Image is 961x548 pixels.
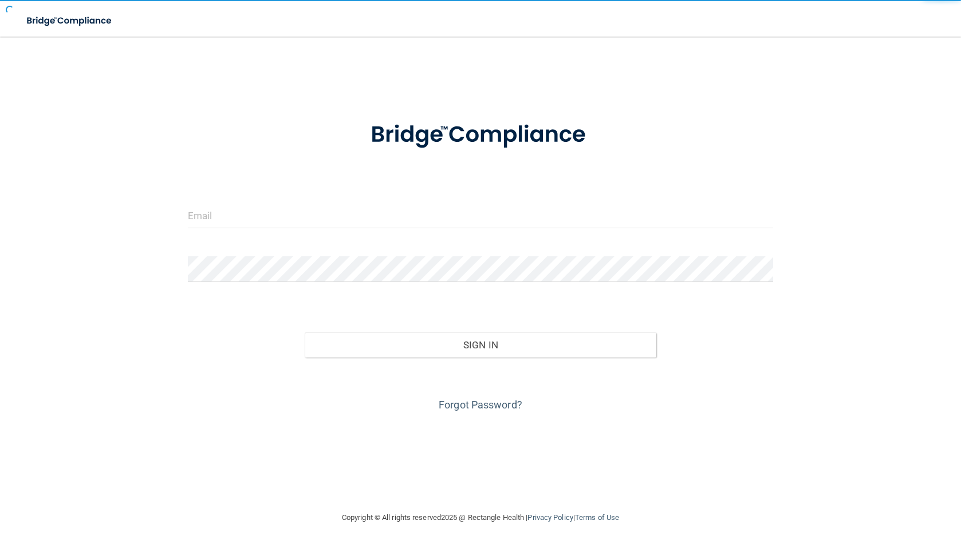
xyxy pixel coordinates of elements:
a: Terms of Use [575,513,619,522]
a: Privacy Policy [527,513,573,522]
img: bridge_compliance_login_screen.278c3ca4.svg [17,9,123,33]
input: Email [188,202,774,228]
img: bridge_compliance_login_screen.278c3ca4.svg [347,105,614,165]
button: Sign In [305,332,656,358]
a: Forgot Password? [439,399,522,411]
div: Copyright © All rights reserved 2025 @ Rectangle Health | | [271,499,690,536]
